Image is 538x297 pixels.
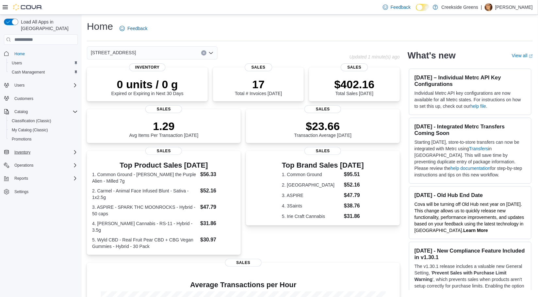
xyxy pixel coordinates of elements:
[9,68,47,76] a: Cash Management
[408,50,456,61] h2: What's new
[344,212,364,220] dd: $31.86
[12,161,36,169] button: Operations
[415,139,526,178] p: Starting [DATE], store-to-store transfers can now be integrated with Metrc using in [GEOGRAPHIC_D...
[344,202,364,210] dd: $38.76
[481,3,482,11] p: |
[129,120,199,138] div: Avg Items Per Transaction [DATE]
[12,188,78,196] span: Settings
[12,118,51,124] span: Classification (Classic)
[282,213,341,220] dt: 5. Irie Craft Cannabis
[282,203,341,209] dt: 4. 3Saints
[470,104,486,109] a: help file
[4,46,78,213] nav: Complex example
[92,281,395,289] h4: Average Transactions per Hour
[111,78,184,96] div: Expired or Expiring in Next 30 Days
[12,70,45,75] span: Cash Management
[12,127,48,133] span: My Catalog (Classic)
[201,50,206,56] button: Clear input
[415,202,524,233] span: Cova will be turning off Old Hub next year on [DATE]. This change allows us to quickly release ne...
[14,109,28,114] span: Catalog
[344,181,364,189] dd: $52.16
[12,49,78,58] span: Home
[1,187,80,196] button: Settings
[344,171,364,178] dd: $95.51
[9,117,54,125] a: Classification (Classic)
[282,192,341,199] dt: 3. ASPIRE
[12,161,78,169] span: Operations
[495,3,533,11] p: [PERSON_NAME]
[12,108,30,116] button: Catalog
[92,188,198,201] dt: 2. Carmel - Animal Face Infused Blunt - Sativa - 1x2.5g
[441,3,478,11] p: Creekside Greens
[14,189,28,194] span: Settings
[304,147,341,155] span: Sales
[12,148,78,156] span: Inventory
[145,147,182,155] span: Sales
[127,25,147,32] span: Feedback
[7,116,80,125] button: Classification (Classic)
[200,236,236,244] dd: $30.97
[469,146,488,151] a: Transfers
[294,120,352,138] div: Transaction Average [DATE]
[235,78,282,96] div: Total # Invoices [DATE]
[12,95,36,103] a: Customers
[415,247,526,260] h3: [DATE] - New Compliance Feature Included in v1.30.1
[14,150,30,155] span: Inventory
[1,174,80,183] button: Reports
[485,3,493,11] div: Layne Sharpe
[12,174,31,182] button: Reports
[391,4,411,10] span: Feedback
[9,117,78,125] span: Classification (Classic)
[415,270,507,282] strong: Prevent Sales with Purchase Limit Warning
[1,81,80,90] button: Users
[341,63,368,71] span: Sales
[117,22,150,35] a: Feedback
[529,54,533,58] svg: External link
[200,171,236,178] dd: $56.33
[92,204,198,217] dt: 3. ASPIRE - SPARK THC MOONROCKS - Hybrid - 50 caps
[450,166,490,171] a: help documentation
[208,50,214,56] button: Open list of options
[415,192,526,198] h3: [DATE] - Old Hub End Date
[1,94,80,103] button: Customers
[380,1,413,14] a: Feedback
[9,126,78,134] span: My Catalog (Classic)
[129,120,199,133] p: 1.29
[282,161,364,169] h3: Top Brand Sales [DATE]
[344,191,364,199] dd: $47.79
[415,90,526,109] p: Individual Metrc API key configurations are now available for all Metrc states. For instructions ...
[9,135,34,143] a: Promotions
[12,108,78,116] span: Catalog
[334,78,375,91] p: $402.16
[92,171,198,184] dt: 1. Common Ground - [PERSON_NAME] the Purple Alien - Milled 7g
[12,188,31,196] a: Settings
[92,220,198,233] dt: 4. [PERSON_NAME] Cannabis - RS-11 - Hybrid - 3.5g
[235,78,282,91] p: 17
[9,59,78,67] span: Users
[282,182,341,188] dt: 2. [GEOGRAPHIC_DATA]
[14,176,28,181] span: Reports
[1,161,80,170] button: Operations
[14,51,25,57] span: Home
[18,19,78,32] span: Load All Apps in [GEOGRAPHIC_DATA]
[12,174,78,182] span: Reports
[12,94,78,103] span: Customers
[9,135,78,143] span: Promotions
[350,54,400,59] p: Updated 1 minute(s) ago
[12,137,32,142] span: Promotions
[200,203,236,211] dd: $47.79
[145,105,182,113] span: Sales
[334,78,375,96] div: Total Sales [DATE]
[92,237,198,250] dt: 5. Wyld CBD - Real Fruit Pear CBD + CBG Vegan Gummies - Hybrid - 30 Pack
[13,4,42,10] img: Cova
[9,68,78,76] span: Cash Management
[92,161,236,169] h3: Top Product Sales [DATE]
[12,81,27,89] button: Users
[91,49,136,57] span: [STREET_ADDRESS]
[12,148,33,156] button: Inventory
[463,228,488,233] a: Learn More
[415,123,526,136] h3: [DATE] - Integrated Metrc Transfers Coming Soon
[12,50,27,58] a: Home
